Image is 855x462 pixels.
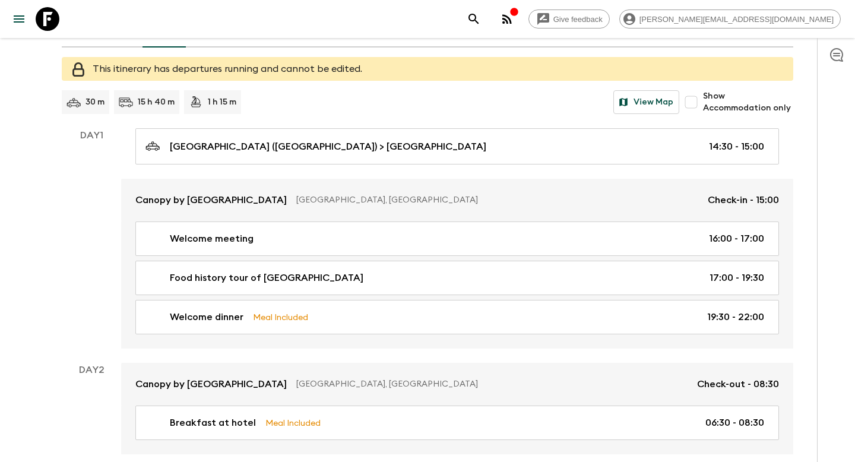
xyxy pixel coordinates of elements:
a: Welcome meeting16:00 - 17:00 [135,221,779,256]
p: Day 2 [62,363,121,377]
p: Check-out - 08:30 [697,377,779,391]
button: search adventures [462,7,486,31]
p: 17:00 - 19:30 [710,271,764,285]
span: [PERSON_NAME][EMAIL_ADDRESS][DOMAIN_NAME] [633,15,840,24]
a: Breakfast at hotelMeal Included06:30 - 08:30 [135,406,779,440]
p: [GEOGRAPHIC_DATA], [GEOGRAPHIC_DATA] [296,194,698,206]
a: Welcome dinnerMeal Included19:30 - 22:00 [135,300,779,334]
button: menu [7,7,31,31]
p: 1 h 15 m [208,96,236,108]
p: Meal Included [265,416,321,429]
a: Food history tour of [GEOGRAPHIC_DATA]17:00 - 19:30 [135,261,779,295]
p: Welcome dinner [170,310,243,324]
p: Canopy by [GEOGRAPHIC_DATA] [135,193,287,207]
p: Breakfast at hotel [170,416,256,430]
p: Canopy by [GEOGRAPHIC_DATA] [135,377,287,391]
a: Give feedback [528,10,610,29]
p: 14:30 - 15:00 [709,140,764,154]
p: 19:30 - 22:00 [707,310,764,324]
p: 30 m [85,96,104,108]
p: [GEOGRAPHIC_DATA], [GEOGRAPHIC_DATA] [296,378,688,390]
a: Canopy by [GEOGRAPHIC_DATA][GEOGRAPHIC_DATA], [GEOGRAPHIC_DATA]Check-in - 15:00 [121,179,793,221]
p: 06:30 - 08:30 [705,416,764,430]
p: Meal Included [253,311,308,324]
span: Give feedback [547,15,609,24]
a: [GEOGRAPHIC_DATA] ([GEOGRAPHIC_DATA]) > [GEOGRAPHIC_DATA]14:30 - 15:00 [135,128,779,164]
span: This itinerary has departures running and cannot be edited. [93,64,362,74]
p: Food history tour of [GEOGRAPHIC_DATA] [170,271,363,285]
p: Day 1 [62,128,121,143]
div: [PERSON_NAME][EMAIL_ADDRESS][DOMAIN_NAME] [619,10,841,29]
p: 15 h 40 m [138,96,175,108]
button: View Map [613,90,679,114]
p: [GEOGRAPHIC_DATA] ([GEOGRAPHIC_DATA]) > [GEOGRAPHIC_DATA] [170,140,486,154]
p: Check-in - 15:00 [708,193,779,207]
span: Show Accommodation only [703,90,793,114]
p: Welcome meeting [170,232,254,246]
p: 16:00 - 17:00 [709,232,764,246]
a: Canopy by [GEOGRAPHIC_DATA][GEOGRAPHIC_DATA], [GEOGRAPHIC_DATA]Check-out - 08:30 [121,363,793,406]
